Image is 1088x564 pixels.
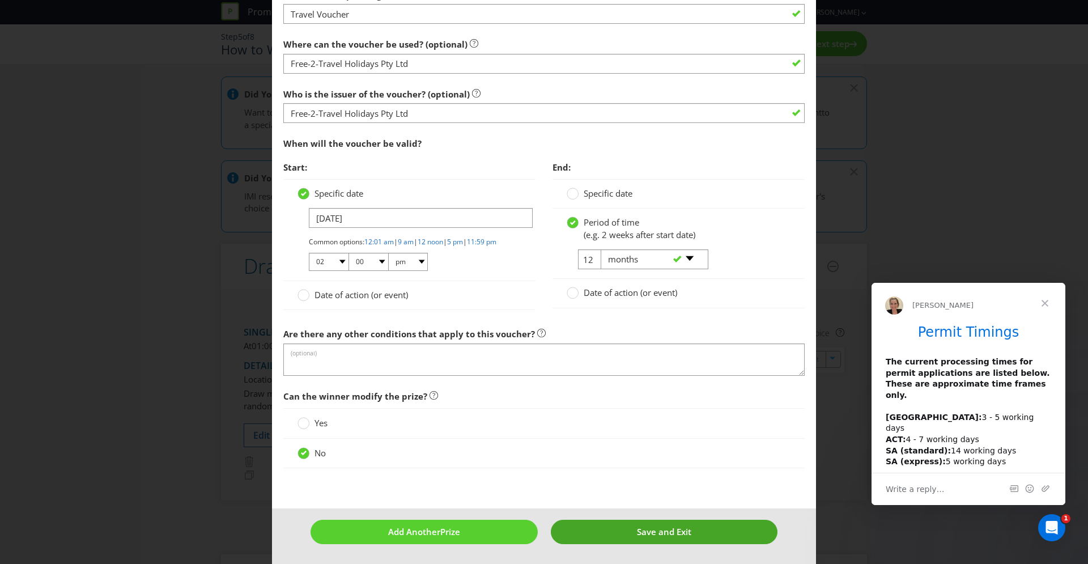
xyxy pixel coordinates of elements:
span: (e.g. 2 weeks after start date) [584,229,695,240]
span: End: [552,162,571,173]
span: Period of time [584,217,639,228]
a: 5 pm [447,237,463,247]
input: A description of the goods [283,4,805,24]
span: Specific date [584,188,632,199]
span: 1 [1061,514,1070,523]
span: Specific date [314,188,363,199]
span: Save and Exit [637,526,691,537]
button: Add AnotherPrize [311,520,538,544]
span: Add Another [388,526,440,537]
span: Date of action (or event) [584,287,677,298]
span: Start: [283,162,307,173]
span: | [443,237,447,247]
span: Who is the issuer of the voucher? (optional) [283,88,470,100]
a: 12:01 am [364,237,394,247]
span: No [314,447,326,459]
span: Yes [314,417,328,429]
span: | [414,237,418,247]
span: Can the winner modify the prize? [283,391,427,402]
a: 11:59 pm [467,237,496,247]
iframe: Intercom live chat [1038,514,1065,541]
button: Save and Exit [551,520,778,544]
a: 9 am [398,237,414,247]
span: | [394,237,398,247]
span: Prize [440,526,460,537]
span: When will the voucher be valid? [283,138,422,149]
iframe: Intercom live chat message [872,283,1065,505]
input: DD/MM/YY [309,208,533,228]
span: Where can the voucher be used? (optional) [283,39,467,50]
a: 12 noon [418,237,443,247]
span: Date of action (or event) [314,289,408,300]
span: Common options: [309,237,364,247]
span: Are there any other conditions that apply to this voucher? [283,328,535,340]
span: | [463,237,467,247]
